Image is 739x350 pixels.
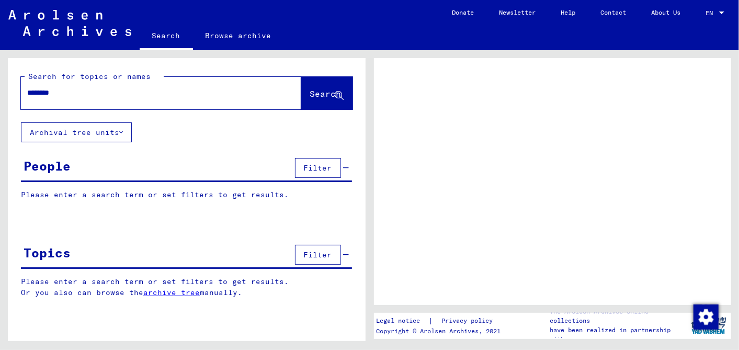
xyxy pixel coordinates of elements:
div: People [24,156,71,175]
mat-label: Search for topics or names [28,72,151,81]
div: | [376,315,505,326]
p: Please enter a search term or set filters to get results. Or you also can browse the manually. [21,276,353,298]
img: Change consent [693,304,719,330]
a: archive tree [143,288,200,297]
div: Topics [24,243,71,262]
p: Copyright © Arolsen Archives, 2021 [376,326,505,336]
button: Filter [295,158,341,178]
p: Please enter a search term or set filters to get results. [21,189,352,200]
a: Privacy policy [433,315,505,326]
a: Legal notice [376,315,428,326]
p: The Arolsen Archives online collections [550,307,686,325]
img: yv_logo.png [689,312,729,338]
p: have been realized in partnership with [550,325,686,344]
span: Filter [304,163,332,173]
span: Search [310,88,342,99]
button: Search [301,77,353,109]
a: Browse archive [193,23,284,48]
span: Filter [304,250,332,259]
button: Filter [295,245,341,265]
button: Archival tree units [21,122,132,142]
img: Arolsen_neg.svg [8,10,131,36]
span: EN [706,9,717,17]
a: Search [140,23,193,50]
